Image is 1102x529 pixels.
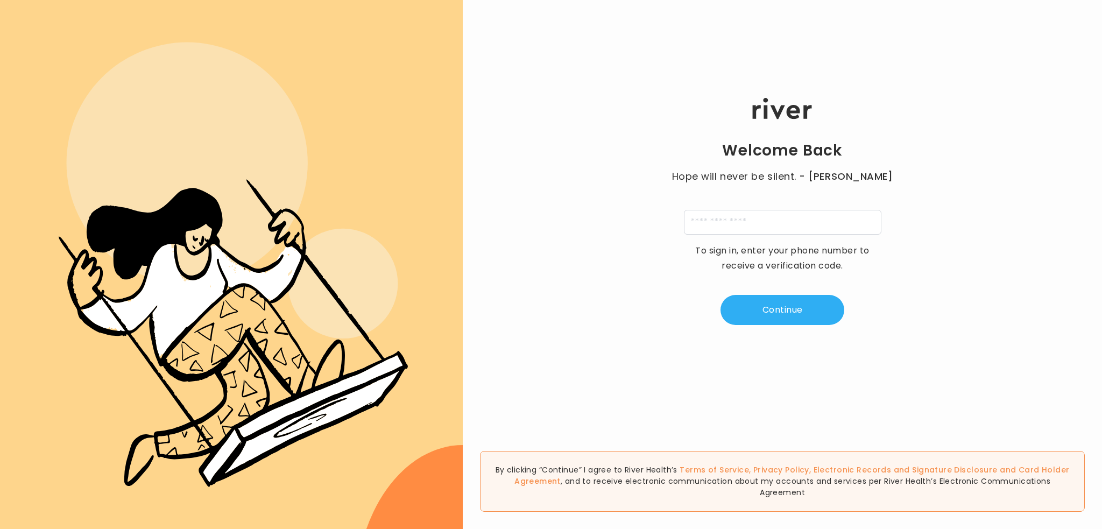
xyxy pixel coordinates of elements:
[514,464,1069,486] a: Card Holder Agreement
[680,464,749,475] a: Terms of Service
[720,295,844,325] button: Continue
[561,476,1050,498] span: , and to receive electronic communication about my accounts and services per River Health’s Elect...
[722,141,843,160] h1: Welcome Back
[753,464,809,475] a: Privacy Policy
[688,243,877,273] p: To sign in, enter your phone number to receive a verification code.
[799,169,893,184] span: - [PERSON_NAME]
[514,464,1069,486] span: , , and
[480,451,1085,512] div: By clicking “Continue” I agree to River Health’s
[814,464,998,475] a: Electronic Records and Signature Disclosure
[661,169,903,184] p: Hope will never be silent.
